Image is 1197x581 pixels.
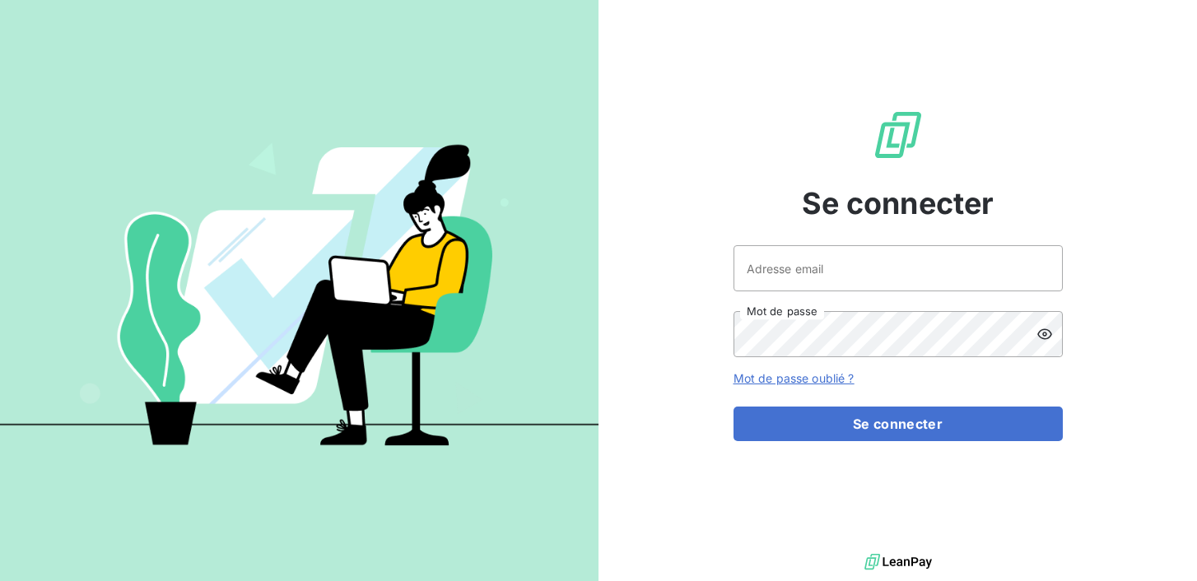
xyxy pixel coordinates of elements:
img: logo [864,550,932,574]
a: Mot de passe oublié ? [734,371,855,385]
button: Se connecter [734,407,1063,441]
input: placeholder [734,245,1063,291]
span: Se connecter [802,181,994,225]
img: Logo LeanPay [872,109,925,161]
